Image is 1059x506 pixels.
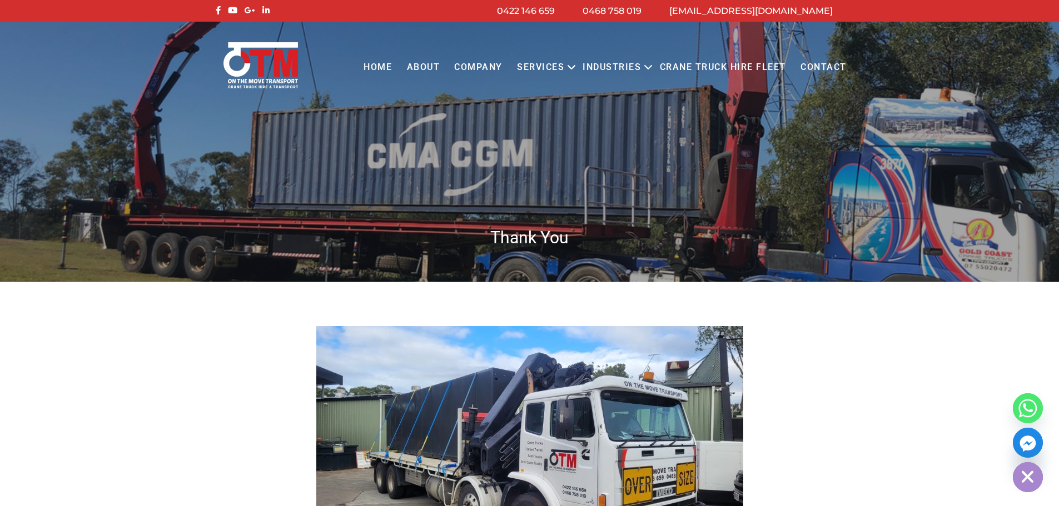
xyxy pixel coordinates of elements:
[497,6,555,16] a: 0422 146 659
[447,52,510,83] a: COMPANY
[793,52,854,83] a: Contact
[399,52,447,83] a: About
[1013,428,1043,458] a: Facebook_Messenger
[1013,393,1043,423] a: Whatsapp
[669,6,833,16] a: [EMAIL_ADDRESS][DOMAIN_NAME]
[510,52,571,83] a: Services
[356,52,399,83] a: Home
[583,6,642,16] a: 0468 758 019
[213,227,847,248] h1: Thank You
[652,52,793,83] a: Crane Truck Hire Fleet
[575,52,648,83] a: Industries
[221,41,300,89] img: Otmtransport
